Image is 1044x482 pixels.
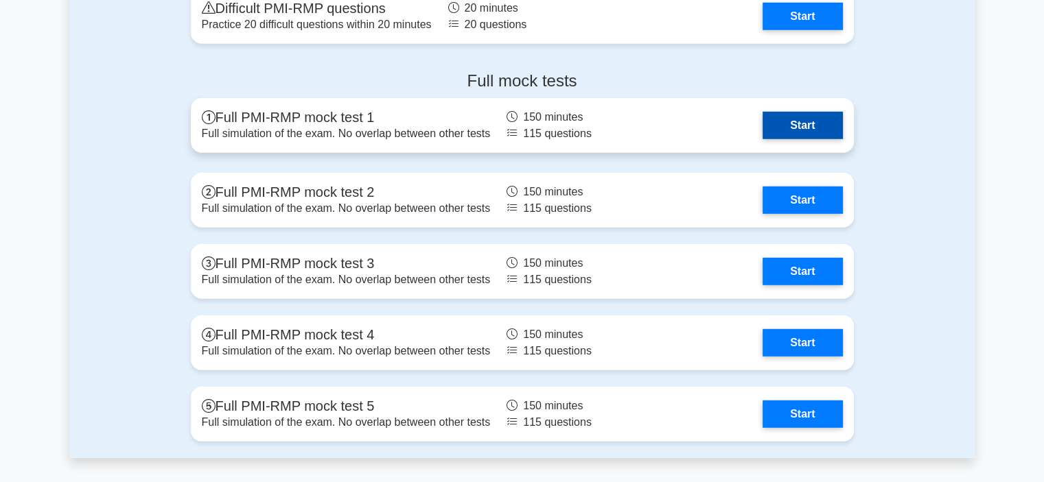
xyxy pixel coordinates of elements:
[763,329,842,357] a: Start
[763,186,842,214] a: Start
[763,3,842,30] a: Start
[763,258,842,285] a: Start
[763,400,842,428] a: Start
[763,112,842,139] a: Start
[191,71,854,91] h4: Full mock tests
